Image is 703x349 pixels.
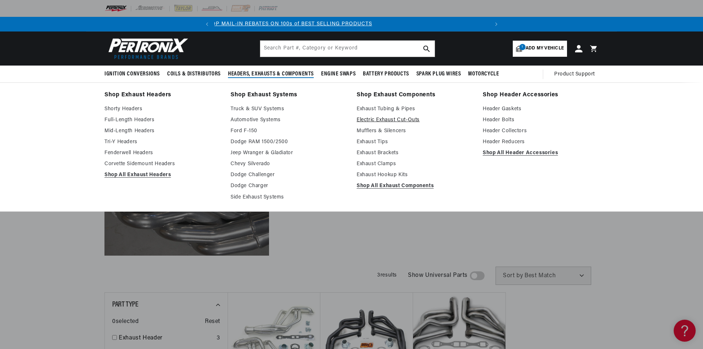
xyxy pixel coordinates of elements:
[217,334,220,343] div: 3
[104,66,163,83] summary: Ignition Conversions
[112,301,138,308] span: Part Type
[317,66,359,83] summary: Engine Swaps
[104,70,160,78] span: Ignition Conversions
[426,20,700,28] div: Announcement
[104,160,220,168] a: Corvette Sidemount Headers
[357,116,472,125] a: Electric Exhaust Cut-Outs
[359,66,413,83] summary: Battery Products
[519,44,526,50] span: 1
[231,90,346,100] a: Shop Exhaust Systems
[231,105,346,114] a: Truck & SUV Systems
[321,70,356,78] span: Engine Swaps
[231,116,346,125] a: Automotive Systems
[483,138,599,146] a: Header Reducers
[228,70,314,78] span: Headers, Exhausts & Components
[104,116,220,125] a: Full-Length Headers
[503,273,523,279] span: Sort by
[357,160,472,168] a: Exhaust Clamps
[231,182,346,190] a: Dodge Charger
[483,127,599,135] a: Header Collectors
[167,70,221,78] span: Coils & Distributors
[483,105,599,114] a: Header Gaskets
[104,138,220,146] a: Tri-Y Headers
[483,116,599,125] a: Header Bolts
[231,193,346,202] a: Side Exhaust Systems
[104,36,189,61] img: Pertronix
[526,45,564,52] span: Add my vehicle
[357,171,472,179] a: Exhaust Hookup Kits
[112,317,139,327] span: 0 selected
[363,70,409,78] span: Battery Products
[151,20,426,28] div: 1 of 2
[231,160,346,168] a: Chevy Silverado
[483,90,599,100] a: Shop Header Accessories
[413,66,465,83] summary: Spark Plug Wires
[377,272,397,278] span: 3 results
[483,149,599,157] a: Shop All Header Accessories
[426,20,700,28] div: 2 of 2
[119,334,214,343] a: Exhaust Header
[163,66,224,83] summary: Coils & Distributors
[416,70,461,78] span: Spark Plug Wires
[231,138,346,146] a: Dodge RAM 1500/2500
[231,149,346,157] a: Jeep Wranger & Gladiator
[408,271,468,281] span: Show Universal Parts
[205,317,220,327] span: Reset
[357,182,472,190] a: Shop All Exhaust Components
[224,66,317,83] summary: Headers, Exhausts & Components
[104,149,220,157] a: Fenderwell Headers
[104,90,220,100] a: Shop Exhaust Headers
[260,41,435,57] input: Search Part #, Category or Keyword
[231,127,346,135] a: Ford F-150
[468,70,499,78] span: Motorcycle
[104,171,220,179] a: Shop All Exhaust Headers
[357,105,472,114] a: Exhaust Tubing & Pipes
[357,138,472,146] a: Exhaust Tips
[464,66,503,83] summary: Motorcycle
[151,20,426,28] div: Announcement
[231,171,346,179] a: Dodge Challenger
[496,267,591,285] select: Sort by
[419,41,435,57] button: search button
[357,149,472,157] a: Exhaust Brackets
[86,17,617,31] slideshow-component: Translation missing: en.sections.announcements.announcement_bar
[489,17,504,31] button: Translation missing: en.sections.announcements.next_announcement
[357,90,472,100] a: Shop Exhaust Components
[554,70,595,78] span: Product Support
[104,127,220,135] a: Mid-Length Headers
[104,105,220,114] a: Shorty Headers
[200,17,214,31] button: Translation missing: en.sections.announcements.previous_announcement
[554,66,599,83] summary: Product Support
[357,127,472,135] a: Mufflers & Silencers
[513,41,567,57] a: 1Add my vehicle
[204,21,372,27] a: SHOP MAIL-IN REBATES ON 100s of BEST SELLING PRODUCTS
